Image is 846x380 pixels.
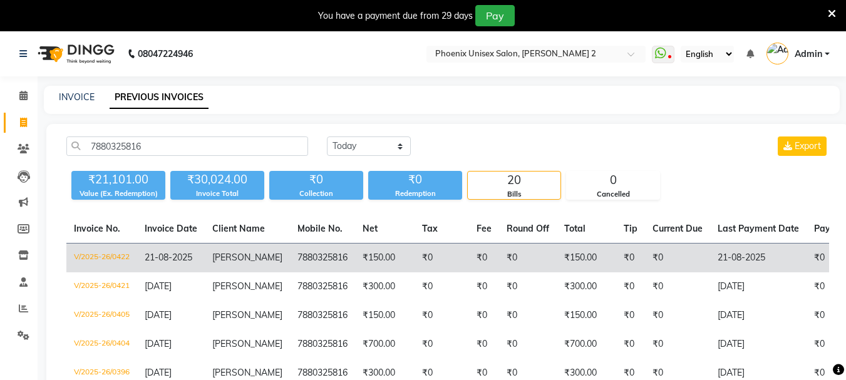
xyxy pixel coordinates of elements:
span: Last Payment Date [718,223,799,234]
b: 08047224946 [138,36,193,71]
span: Fee [477,223,492,234]
td: V/2025-26/0421 [66,272,137,301]
td: ₹0 [499,244,557,273]
div: ₹30,024.00 [170,171,264,188]
td: ₹0 [469,272,499,301]
td: ₹300.00 [355,272,415,301]
span: Export [795,140,821,151]
span: [DATE] [145,280,172,292]
span: Admin [795,48,822,61]
td: ₹0 [415,272,469,301]
a: INVOICE [59,91,95,103]
td: 21-08-2025 [710,244,807,273]
td: ₹0 [499,272,557,301]
td: ₹0 [499,330,557,359]
td: ₹0 [645,244,710,273]
div: Value (Ex. Redemption) [71,188,165,199]
span: Round Off [507,223,549,234]
div: ₹0 [269,171,363,188]
span: Invoice Date [145,223,197,234]
td: ₹0 [469,301,499,330]
div: You have a payment due from 29 days [318,9,473,23]
span: 21-08-2025 [145,252,192,263]
td: ₹0 [616,272,645,301]
td: [DATE] [710,272,807,301]
td: ₹150.00 [557,301,616,330]
td: ₹0 [499,301,557,330]
div: Invoice Total [170,188,264,199]
button: Export [778,136,827,156]
button: Pay [475,5,515,26]
td: ₹0 [415,330,469,359]
div: 20 [468,172,560,189]
td: ₹0 [469,244,499,273]
td: 7880325816 [290,244,355,273]
td: ₹700.00 [355,330,415,359]
td: V/2025-26/0404 [66,330,137,359]
img: logo [32,36,118,71]
span: Tip [624,223,637,234]
span: [DATE] [145,309,172,321]
span: [PERSON_NAME] [212,338,282,349]
td: ₹0 [645,330,710,359]
div: Collection [269,188,363,199]
td: ₹700.00 [557,330,616,359]
div: Redemption [368,188,462,199]
td: V/2025-26/0405 [66,301,137,330]
td: [DATE] [710,330,807,359]
div: ₹0 [368,171,462,188]
td: [DATE] [710,301,807,330]
div: Cancelled [567,189,659,200]
td: V/2025-26/0422 [66,244,137,273]
td: ₹0 [469,330,499,359]
input: Search by Name/Mobile/Email/Invoice No [66,136,308,156]
td: ₹0 [645,301,710,330]
span: Mobile No. [297,223,343,234]
td: ₹0 [616,244,645,273]
td: ₹300.00 [557,272,616,301]
span: Current Due [653,223,703,234]
td: 7880325816 [290,330,355,359]
td: ₹0 [415,244,469,273]
span: Client Name [212,223,265,234]
td: ₹150.00 [557,244,616,273]
a: PREVIOUS INVOICES [110,86,209,109]
div: 0 [567,172,659,189]
span: [DATE] [145,338,172,349]
span: [PERSON_NAME] [212,252,282,263]
span: [PERSON_NAME] [212,367,282,378]
span: Invoice No. [74,223,120,234]
td: ₹150.00 [355,244,415,273]
div: Bills [468,189,560,200]
span: Total [564,223,585,234]
td: ₹0 [415,301,469,330]
td: 7880325816 [290,272,355,301]
td: ₹150.00 [355,301,415,330]
div: ₹21,101.00 [71,171,165,188]
td: ₹0 [616,301,645,330]
span: [DATE] [145,367,172,378]
span: Tax [422,223,438,234]
td: 7880325816 [290,301,355,330]
span: [PERSON_NAME] [212,280,282,292]
img: Admin [766,43,788,64]
span: Net [363,223,378,234]
td: ₹0 [645,272,710,301]
td: ₹0 [616,330,645,359]
span: [PERSON_NAME] [212,309,282,321]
